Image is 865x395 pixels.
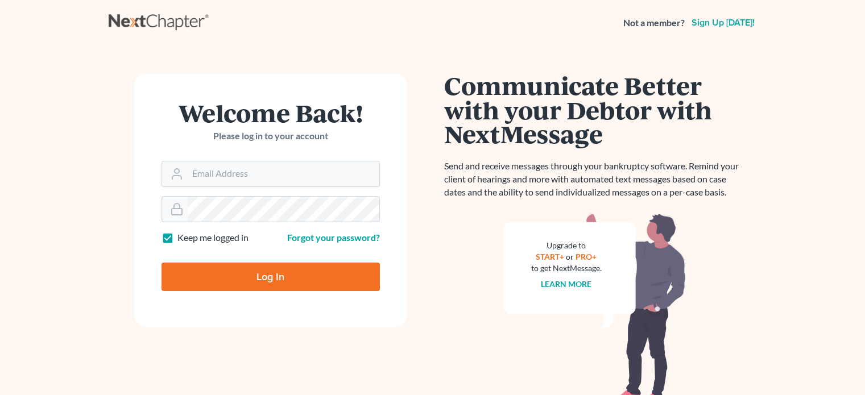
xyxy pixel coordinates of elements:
a: Sign up [DATE]! [689,18,757,27]
p: Send and receive messages through your bankruptcy software. Remind your client of hearings and mo... [444,160,746,199]
input: Email Address [188,161,379,186]
strong: Not a member? [623,16,685,30]
input: Log In [162,263,380,291]
div: Upgrade to [531,240,602,251]
label: Keep me logged in [177,231,249,244]
p: Please log in to your account [162,130,380,143]
span: or [566,252,574,261]
h1: Welcome Back! [162,101,380,125]
h1: Communicate Better with your Debtor with NextMessage [444,73,746,146]
a: Forgot your password? [287,232,380,243]
a: START+ [536,252,564,261]
div: to get NextMessage. [531,263,602,274]
a: PRO+ [576,252,597,261]
a: Learn more [541,279,591,289]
